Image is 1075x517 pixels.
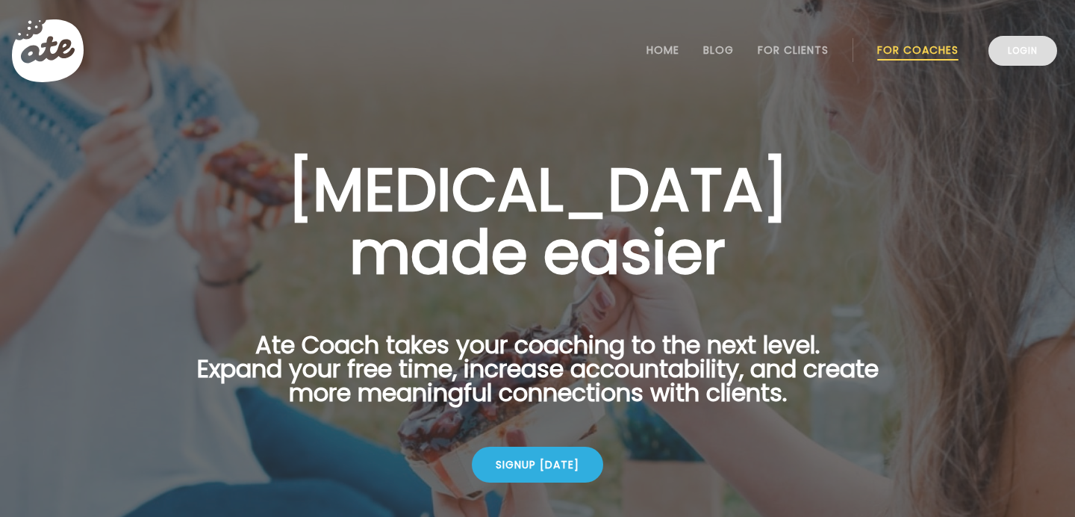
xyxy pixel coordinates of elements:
a: For Clients [758,44,829,56]
a: Login [988,36,1057,66]
a: For Coaches [877,44,959,56]
p: Ate Coach takes your coaching to the next level. Expand your free time, increase accountability, ... [173,333,902,423]
h1: [MEDICAL_DATA] made easier [173,158,902,284]
a: Blog [703,44,734,56]
a: Home [646,44,679,56]
div: Signup [DATE] [472,447,603,483]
